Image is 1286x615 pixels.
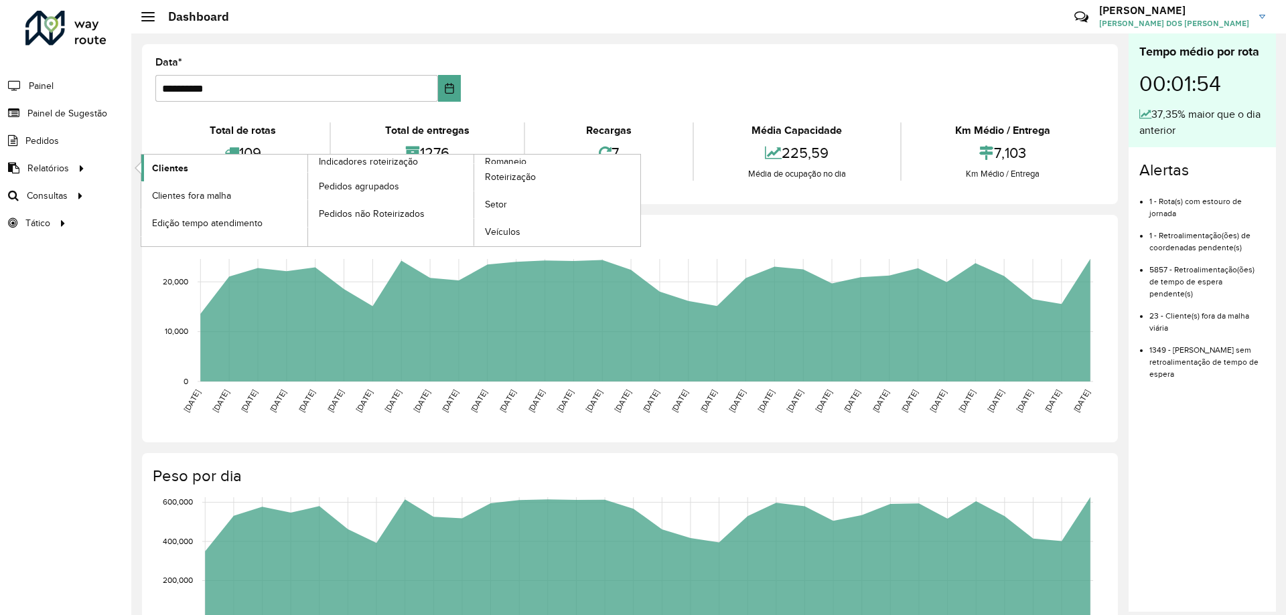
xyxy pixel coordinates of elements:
div: Recargas [528,122,689,139]
text: [DATE] [584,388,603,414]
div: 225,59 [697,139,896,167]
span: Setor [485,197,507,211]
text: [DATE] [641,388,660,414]
li: 1 - Rota(s) com estouro de jornada [1149,185,1265,219]
text: [DATE] [326,388,345,414]
span: Romaneio [485,155,526,169]
text: [DATE] [239,388,259,414]
h4: Peso por dia [153,466,1104,486]
div: 37,35% maior que o dia anterior [1139,106,1265,139]
text: 400,000 [163,537,193,545]
a: Veículos [474,219,640,246]
text: [DATE] [268,388,287,414]
span: Roteirização [485,170,536,184]
button: Choose Date [438,75,461,102]
text: [DATE] [928,388,948,414]
text: [DATE] [785,388,804,414]
a: Pedidos não Roteirizados [308,200,474,227]
h3: [PERSON_NAME] [1099,4,1249,17]
text: [DATE] [957,388,977,414]
span: Consultas [27,189,68,203]
div: Km Médio / Entrega [905,122,1101,139]
a: Roteirização [474,164,640,191]
li: 23 - Cliente(s) fora da malha viária [1149,300,1265,334]
a: Indicadores roteirização [141,155,474,246]
div: Total de rotas [159,122,326,139]
text: [DATE] [1043,388,1062,414]
text: [DATE] [842,388,861,414]
span: Pedidos agrupados [319,179,399,193]
div: 7,103 [905,139,1101,167]
span: Clientes [152,161,188,175]
text: [DATE] [297,388,316,414]
text: [DATE] [727,388,747,414]
text: [DATE] [670,388,689,414]
span: Painel [29,79,54,93]
div: 7 [528,139,689,167]
text: [DATE] [1072,388,1091,414]
div: Média de ocupação no dia [697,167,896,181]
a: Edição tempo atendimento [141,209,307,236]
span: Clientes fora malha [152,189,231,203]
span: Painel de Sugestão [27,106,107,120]
li: 1349 - [PERSON_NAME] sem retroalimentação de tempo de espera [1149,334,1265,380]
span: Pedidos não Roteirizados [319,207,425,221]
span: Indicadores roteirização [319,155,418,169]
text: [DATE] [871,388,890,414]
text: [DATE] [699,388,718,414]
span: [PERSON_NAME] DOS [PERSON_NAME] [1099,17,1249,29]
text: [DATE] [440,388,459,414]
li: 1 - Retroalimentação(ões) de coordenadas pendente(s) [1149,219,1265,254]
a: Clientes [141,155,307,181]
text: [DATE] [498,388,517,414]
span: Veículos [485,225,520,239]
text: [DATE] [986,388,1005,414]
span: Edição tempo atendimento [152,216,263,230]
a: Setor [474,191,640,218]
text: 10,000 [165,327,188,336]
text: [DATE] [211,388,230,414]
a: Romaneio [308,155,641,246]
text: [DATE] [526,388,546,414]
text: [DATE] [613,388,632,414]
text: [DATE] [756,388,776,414]
div: 00:01:54 [1139,61,1265,106]
text: [DATE] [555,388,575,414]
text: [DATE] [383,388,403,414]
a: Clientes fora malha [141,182,307,209]
text: 0 [184,377,188,385]
text: [DATE] [900,388,919,414]
text: [DATE] [814,388,833,414]
text: 600,000 [163,498,193,507]
h4: Alertas [1139,161,1265,180]
text: 20,000 [163,277,188,286]
div: Média Capacidade [697,122,896,139]
div: 1276 [334,139,520,167]
span: Pedidos [25,134,59,148]
li: 5857 - Retroalimentação(ões) de tempo de espera pendente(s) [1149,254,1265,300]
div: Total de entregas [334,122,520,139]
text: 200,000 [163,576,193,585]
h2: Dashboard [155,9,229,24]
text: [DATE] [412,388,431,414]
label: Data [155,54,182,70]
span: Tático [25,216,50,230]
a: Pedidos agrupados [308,173,474,199]
text: [DATE] [1014,388,1033,414]
span: Relatórios [27,161,69,175]
text: [DATE] [469,388,488,414]
div: Km Médio / Entrega [905,167,1101,181]
text: [DATE] [182,388,202,414]
div: Tempo médio por rota [1139,43,1265,61]
text: [DATE] [354,388,374,414]
div: 109 [159,139,326,167]
a: Contato Rápido [1067,3,1096,31]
